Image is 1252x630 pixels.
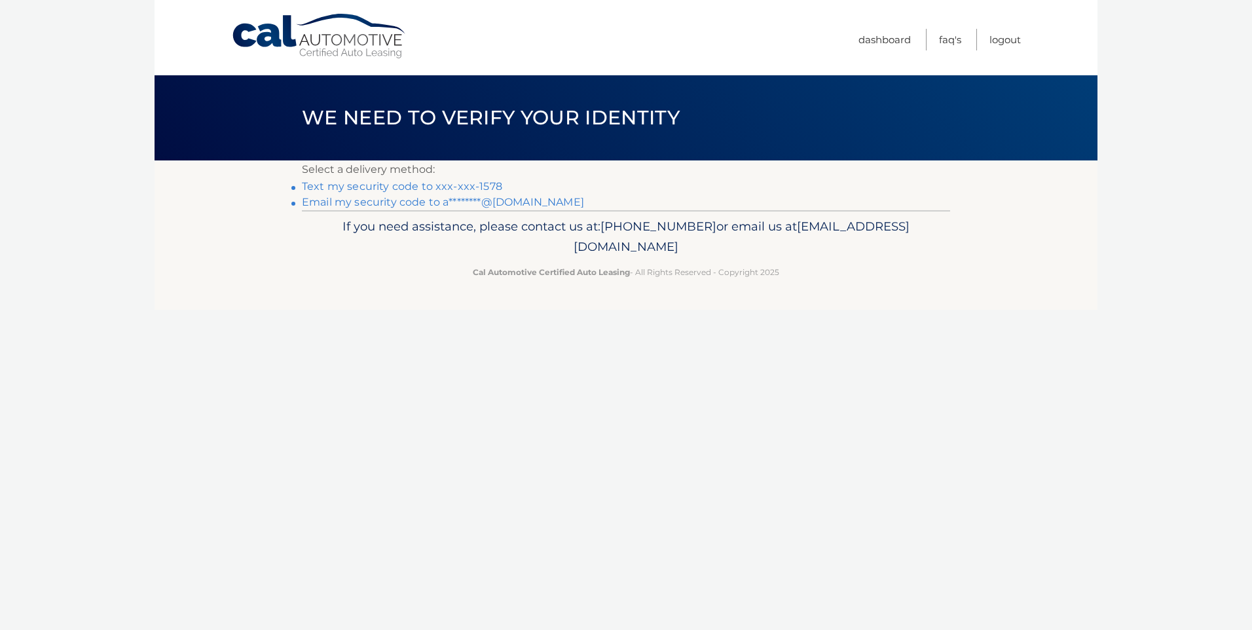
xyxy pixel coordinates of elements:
[310,216,942,258] p: If you need assistance, please contact us at: or email us at
[231,13,408,60] a: Cal Automotive
[310,265,942,279] p: - All Rights Reserved - Copyright 2025
[989,29,1021,50] a: Logout
[600,219,716,234] span: [PHONE_NUMBER]
[939,29,961,50] a: FAQ's
[302,105,680,130] span: We need to verify your identity
[302,196,584,208] a: Email my security code to a********@[DOMAIN_NAME]
[473,267,630,277] strong: Cal Automotive Certified Auto Leasing
[302,160,950,179] p: Select a delivery method:
[302,180,502,193] a: Text my security code to xxx-xxx-1578
[858,29,911,50] a: Dashboard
